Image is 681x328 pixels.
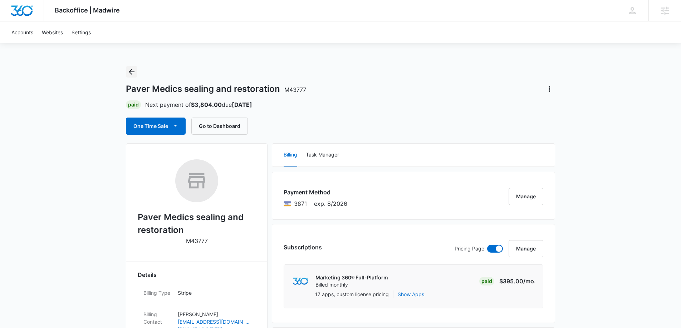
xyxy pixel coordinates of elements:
button: Manage [509,188,543,205]
button: Back [126,66,137,78]
div: Paid [126,100,141,109]
button: Task Manager [306,144,339,167]
p: Pricing Page [455,245,484,253]
p: M43777 [186,237,208,245]
h1: Paver Medics sealing and restoration [126,84,306,94]
strong: $3,804.00 [191,101,222,108]
dt: Billing Type [143,289,172,297]
a: Settings [67,21,95,43]
p: Next payment of due [145,100,252,109]
span: M43777 [284,86,306,93]
a: Websites [38,21,67,43]
button: Billing [284,144,297,167]
button: One Time Sale [126,118,186,135]
button: Actions [544,83,555,95]
a: [EMAIL_ADDRESS][DOMAIN_NAME] [178,318,250,325]
h2: Paver Medics sealing and restoration [138,211,256,237]
a: Accounts [7,21,38,43]
span: exp. 8/2026 [314,199,347,208]
p: 17 apps, custom license pricing [315,290,389,298]
p: [PERSON_NAME] [178,310,250,318]
button: Manage [509,240,543,257]
span: Details [138,270,157,279]
span: /mo. [523,278,536,285]
h3: Subscriptions [284,243,322,252]
span: Backoffice | Madwire [55,6,120,14]
div: Billing TypeStripe [138,285,256,306]
p: Billed monthly [315,281,388,288]
strong: [DATE] [232,101,252,108]
p: Marketing 360® Full-Platform [315,274,388,281]
dt: Billing Contact [143,310,172,325]
button: Go to Dashboard [191,118,248,135]
p: $395.00 [499,277,536,285]
img: marketing360Logo [293,278,308,285]
button: Show Apps [398,290,424,298]
span: Visa ending with [294,199,307,208]
div: Paid [479,277,494,285]
h3: Payment Method [284,188,347,197]
p: Stripe [178,289,250,297]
